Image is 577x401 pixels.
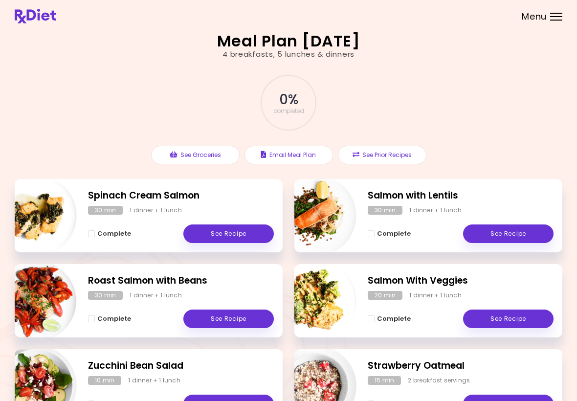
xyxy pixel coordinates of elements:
div: 15 min [368,376,401,385]
span: Complete [97,230,131,238]
span: Complete [97,315,131,323]
div: 1 dinner + 1 lunch [409,206,462,215]
div: 1 dinner + 1 lunch [130,291,182,300]
button: Email Meal Plan [244,146,333,164]
img: Info - Salmon with Lentils [275,175,356,256]
h2: Spinach Cream Salmon [88,189,274,203]
h2: Meal Plan [DATE] [217,33,360,49]
span: Complete [377,230,411,238]
div: 1 dinner + 1 lunch [128,376,180,385]
a: See Recipe - Roast Salmon with Beans [183,310,274,328]
button: See Groceries [151,146,240,164]
a: See Recipe - Salmon With Veggies [463,310,554,328]
div: 1 dinner + 1 lunch [409,291,462,300]
span: Menu [522,12,547,21]
button: See Prior Recipes [338,146,426,164]
div: 4 breakfasts , 5 lunches & dinners [222,49,355,60]
button: Complete - Roast Salmon with Beans [88,313,131,325]
span: 0 % [279,91,297,108]
a: See Recipe - Salmon with Lentils [463,224,554,243]
button: Complete - Salmon with Lentils [368,228,411,240]
div: 2 breakfast servings [408,376,470,385]
img: RxDiet [15,9,56,23]
button: Complete - Salmon With Veggies [368,313,411,325]
button: Complete - Spinach Cream Salmon [88,228,131,240]
h2: Salmon With Veggies [368,274,554,288]
img: Info - Salmon With Veggies [275,260,356,341]
h2: Salmon with Lentils [368,189,554,203]
a: See Recipe - Spinach Cream Salmon [183,224,274,243]
span: completed [273,108,304,114]
div: 10 min [88,376,121,385]
div: 30 min [88,206,123,215]
div: 20 min [368,291,402,300]
h2: Zucchini Bean Salad [88,359,274,373]
div: 30 min [88,291,123,300]
div: 30 min [368,206,402,215]
span: Complete [377,315,411,323]
h2: Roast Salmon with Beans [88,274,274,288]
h2: Strawberry Oatmeal [368,359,554,373]
div: 1 dinner + 1 lunch [130,206,182,215]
